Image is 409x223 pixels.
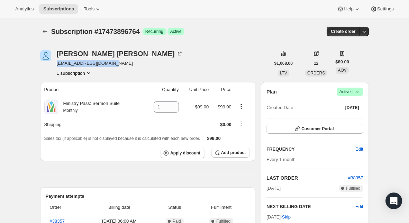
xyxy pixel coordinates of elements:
h2: Payment attempts [46,193,250,200]
span: Help [344,6,353,12]
button: Add product [211,148,250,158]
button: Help [333,4,364,14]
span: Every 1 month [266,157,296,162]
button: Subscriptions [40,27,50,36]
span: Fulfilled [346,186,360,191]
img: product img [44,100,58,114]
span: Analytics [15,6,34,12]
div: [PERSON_NAME] [PERSON_NAME] [57,50,183,57]
span: Created Date [266,104,293,111]
th: Price [211,82,234,97]
span: Create order [331,29,355,34]
th: Quantity [144,82,181,97]
h2: NEXT BILLING DATE [266,203,355,210]
span: Subscription #17473896764 [51,28,140,35]
button: Product actions [57,70,92,77]
span: Fulfillment [197,204,246,211]
span: Add product [221,150,246,155]
button: Settings [366,4,398,14]
span: Customer Portal [301,126,334,132]
span: Billing date [86,204,152,211]
span: $99.00 [195,104,209,109]
span: | [352,89,353,95]
a: #38357 [348,175,363,180]
h2: LAST ORDER [266,175,348,181]
button: $1,068.00 [270,59,297,68]
div: Open Intercom Messenger [385,193,402,209]
span: $99.00 [207,136,221,141]
span: LTV [280,71,287,75]
span: Subscriptions [43,6,74,12]
span: Edit [355,146,363,153]
button: #38357 [348,175,363,181]
span: Apply discount [170,150,200,156]
span: [DATE] · [266,214,291,220]
span: Active [339,88,361,95]
h2: FREQUENCY [266,146,355,153]
span: $1,068.00 [274,61,293,66]
small: Monthly [63,108,78,113]
button: Apply discount [161,148,204,158]
span: AOV [338,68,346,73]
h2: Plan [266,88,277,95]
span: $89.00 [335,59,349,65]
button: Edit [351,144,367,155]
button: Tools [80,4,106,14]
button: Shipping actions [236,120,247,127]
span: Status [156,204,193,211]
span: Sales tax (if applicable) is not displayed because it is calculated with each new order. [44,136,200,141]
div: Ministry Pass: Sermon Suite [58,100,120,114]
button: Subscriptions [39,4,78,14]
span: ORDERS [307,71,325,75]
span: $0.00 [220,122,231,127]
span: [DATE] [266,185,281,192]
th: Unit Price [181,82,211,97]
span: 12 [314,61,318,66]
button: Product actions [236,102,247,110]
span: Active [170,29,182,34]
th: Product [40,82,144,97]
span: Skip [282,214,291,221]
button: Customer Portal [266,124,363,134]
span: Tools [84,6,94,12]
span: Settings [377,6,394,12]
button: [DATE] [341,103,363,113]
th: Order [46,200,84,215]
button: Analytics [11,4,38,14]
span: [DATE] [345,105,359,110]
span: Shawn Dunigan [40,50,51,61]
span: [EMAIL_ADDRESS][DOMAIN_NAME] [57,60,183,67]
span: $99.00 [218,104,231,109]
th: Shipping [40,117,144,132]
button: 12 [310,59,322,68]
button: Edit [355,203,363,210]
span: Recurring [145,29,163,34]
button: Create order [327,27,360,36]
button: Skip [278,212,295,223]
